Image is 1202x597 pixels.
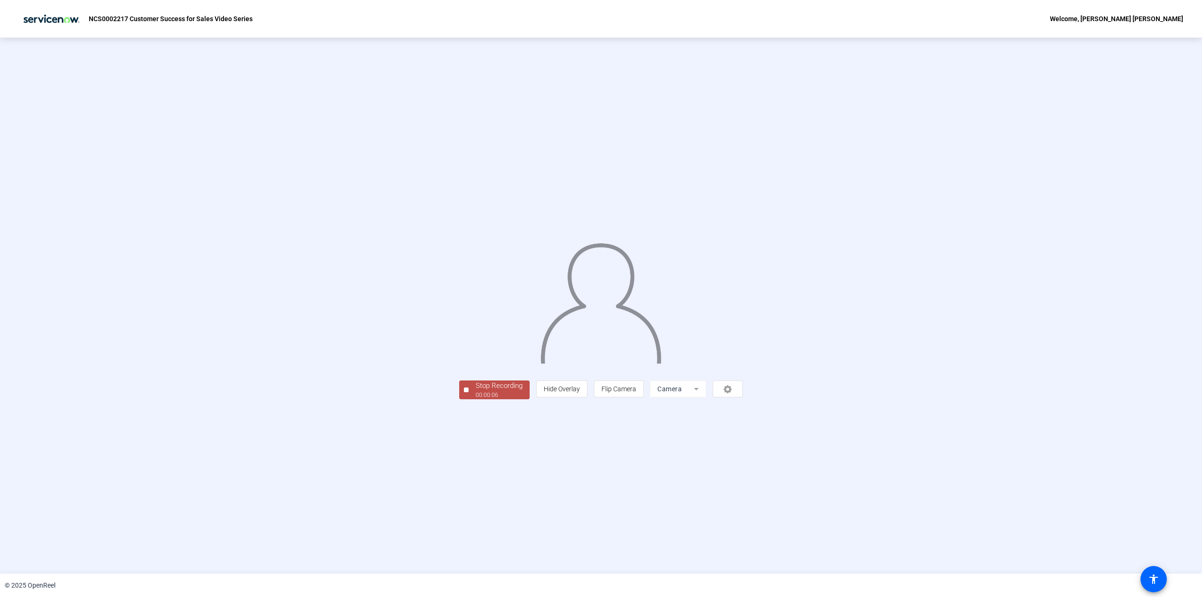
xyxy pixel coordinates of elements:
[544,385,580,393] span: Hide Overlay
[459,380,530,400] button: Stop Recording00:00:06
[594,380,644,397] button: Flip Camera
[89,13,253,24] p: NCS0002217 Customer Success for Sales Video Series
[1050,13,1183,24] div: Welcome, [PERSON_NAME] [PERSON_NAME]
[476,380,523,391] div: Stop Recording
[601,385,636,393] span: Flip Camera
[19,9,84,28] img: OpenReel logo
[536,380,587,397] button: Hide Overlay
[539,236,662,364] img: overlay
[5,581,55,590] div: © 2025 OpenReel
[476,391,523,399] div: 00:00:06
[1148,574,1159,585] mat-icon: accessibility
